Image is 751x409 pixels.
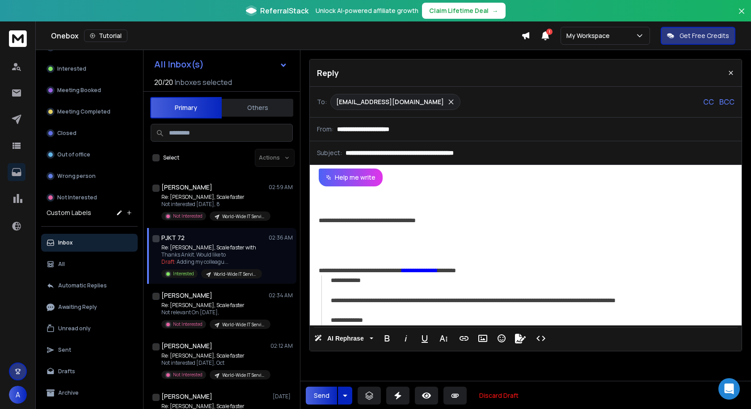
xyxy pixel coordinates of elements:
p: My Workspace [566,31,613,40]
button: Get Free Credits [661,27,735,45]
p: Wrong person [57,173,96,180]
p: 02:12 AM [270,342,293,350]
button: Archive [41,384,138,402]
p: [DATE] [273,393,293,400]
button: All Inbox(s) [147,55,295,73]
button: Closed [41,124,138,142]
button: Close banner [736,5,747,27]
button: Send [306,387,337,405]
h1: [PERSON_NAME] [161,183,212,192]
span: 1 [546,29,553,35]
button: Signature [512,329,529,347]
span: Draft: [161,258,176,266]
button: More Text [435,329,452,347]
button: Underline (Ctrl+U) [416,329,433,347]
p: Unread only [58,325,91,332]
button: Discard Draft [472,387,526,405]
button: Sent [41,341,138,359]
button: AI Rephrase [312,329,375,347]
p: Re: [PERSON_NAME], Scale faster [161,194,269,201]
p: Not Interested [173,213,203,219]
p: World-Wide IT Services [222,372,265,379]
p: Unlock AI-powered affiliate growth [316,6,418,15]
button: A [9,386,27,404]
button: Primary [150,97,222,118]
span: → [492,6,498,15]
button: Not Interested [41,189,138,207]
div: Onebox [51,30,521,42]
p: Closed [57,130,76,137]
p: World-Wide IT Services [222,213,265,220]
button: Out of office [41,146,138,164]
span: AI Rephrase [325,335,366,342]
p: Awaiting Reply [58,304,97,311]
p: CC [703,97,714,107]
button: Others [222,98,293,118]
p: [EMAIL_ADDRESS][DOMAIN_NAME] [336,97,444,106]
p: Get Free Credits [679,31,729,40]
p: Not interested [DATE], 8 [161,201,269,208]
p: World-Wide IT Services [214,271,257,278]
div: Open Intercom Messenger [718,378,740,400]
h1: [PERSON_NAME] [161,291,212,300]
p: Re: [PERSON_NAME], Scale faster [161,352,269,359]
button: Insert Link (Ctrl+K) [456,329,473,347]
button: Tutorial [84,30,127,42]
h1: All Inbox(s) [154,60,204,69]
p: Interested [173,270,194,277]
p: Not Interested [57,194,97,201]
p: Thanks Ankit. Would like to [161,251,262,258]
p: BCC [719,97,734,107]
p: Not interested [DATE], Oct [161,359,269,367]
p: Reply [317,67,339,79]
p: Out of office [57,151,90,158]
p: 02:34 AM [269,292,293,299]
span: 20 / 20 [154,77,173,88]
button: Meeting Booked [41,81,138,99]
h3: Custom Labels [46,208,91,217]
button: Unread only [41,320,138,337]
p: World-Wide IT Services [222,321,265,328]
span: Adding my colleagu ... [177,258,228,266]
button: Help me write [319,169,383,186]
button: Claim Lifetime Deal→ [422,3,506,19]
p: Meeting Completed [57,108,110,115]
button: Emoticons [493,329,510,347]
h1: [PERSON_NAME] [161,342,212,350]
p: Not Interested [173,321,203,328]
button: Automatic Replies [41,277,138,295]
p: Archive [58,389,79,396]
p: Drafts [58,368,75,375]
button: Italic (Ctrl+I) [397,329,414,347]
p: From: [317,125,333,134]
p: Not relevant On [DATE], [161,309,269,316]
p: Sent [58,346,71,354]
label: Select [163,154,179,161]
button: Insert Image (Ctrl+P) [474,329,491,347]
p: Re: [PERSON_NAME], Scale faster with [161,244,262,251]
h1: [PERSON_NAME] [161,392,212,401]
p: Automatic Replies [58,282,107,289]
button: Inbox [41,234,138,252]
button: Meeting Completed [41,103,138,121]
button: Code View [532,329,549,347]
p: Inbox [58,239,73,246]
button: Wrong person [41,167,138,185]
button: Drafts [41,363,138,380]
p: All [58,261,65,268]
p: Meeting Booked [57,87,101,94]
h3: Inboxes selected [175,77,232,88]
p: Not Interested [173,371,203,378]
span: ReferralStack [260,5,308,16]
p: 02:36 AM [269,234,293,241]
h1: PJKT 72 [161,233,185,242]
p: Interested [57,65,86,72]
p: Subject: [317,148,342,157]
p: To: [317,97,327,106]
p: 02:59 AM [269,184,293,191]
button: Interested [41,60,138,78]
button: Bold (Ctrl+B) [379,329,396,347]
button: Awaiting Reply [41,298,138,316]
